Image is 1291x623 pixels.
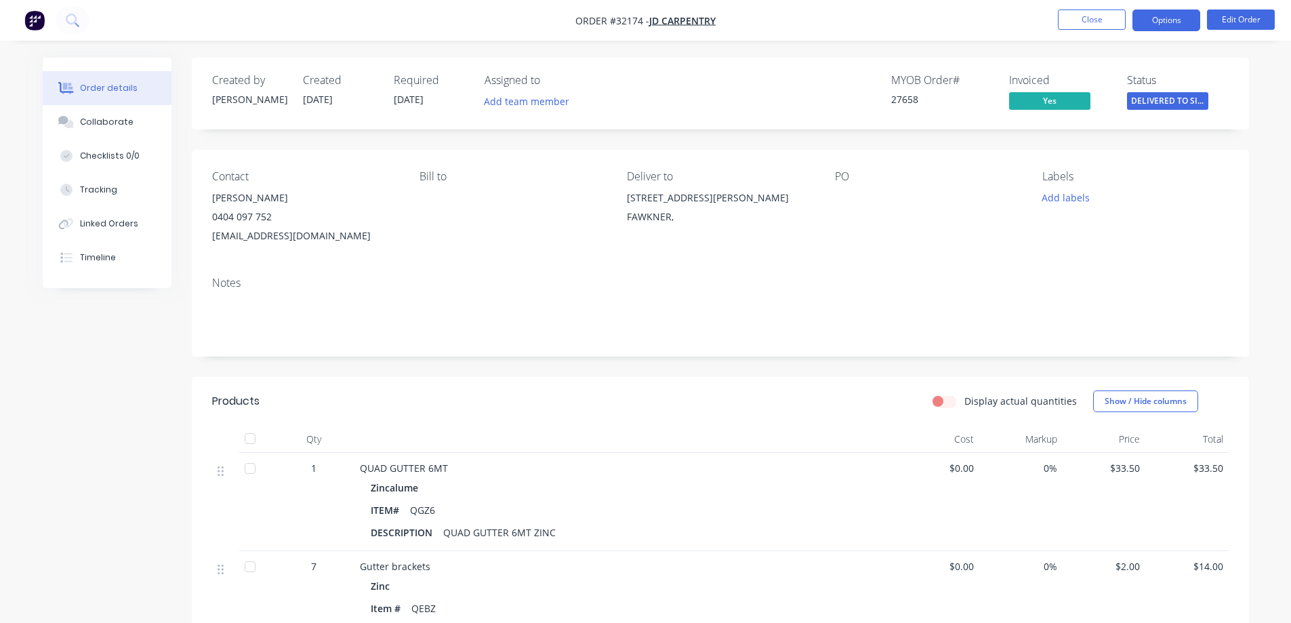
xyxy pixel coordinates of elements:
button: Timeline [43,241,171,275]
div: ITEM# [371,500,405,520]
div: DESCRIPTION [371,523,438,542]
div: QUAD GUTTER 6MT ZINC [438,523,561,542]
button: Close [1058,9,1126,30]
div: Order details [80,82,138,94]
div: Products [212,393,260,409]
span: $14.00 [1151,559,1223,574]
div: Linked Orders [80,218,138,230]
button: Add team member [476,92,576,110]
div: Labels [1042,170,1228,183]
button: Checklists 0/0 [43,139,171,173]
span: [DATE] [303,93,333,106]
div: [STREET_ADDRESS][PERSON_NAME] [627,188,813,207]
div: 27658 [891,92,993,106]
div: Timeline [80,252,116,264]
span: DELIVERED TO SI... [1127,92,1208,109]
div: Required [394,74,468,87]
div: Collaborate [80,116,134,128]
span: $33.50 [1151,461,1223,475]
button: Add team member [485,92,577,110]
div: Zincalume [371,478,424,498]
button: Collaborate [43,105,171,139]
div: Created [303,74,377,87]
div: QGZ6 [405,500,440,520]
div: Contact [212,170,398,183]
button: Edit Order [1207,9,1275,30]
div: Zinc [371,576,395,596]
button: Show / Hide columns [1093,390,1198,412]
div: PO [835,170,1021,183]
div: Price [1063,426,1146,453]
span: Yes [1009,92,1090,109]
div: Invoiced [1009,74,1111,87]
div: [PERSON_NAME] [212,92,287,106]
div: [PERSON_NAME]0404 097 752[EMAIL_ADDRESS][DOMAIN_NAME] [212,188,398,245]
img: Factory [24,10,45,31]
div: [EMAIL_ADDRESS][DOMAIN_NAME] [212,226,398,245]
div: MYOB Order # [891,74,993,87]
div: Total [1145,426,1229,453]
div: QEBZ [406,599,441,618]
div: Item # [371,599,406,618]
div: Markup [979,426,1063,453]
span: 0% [985,461,1057,475]
div: FAWKNER, [627,207,813,226]
span: $33.50 [1068,461,1141,475]
div: [PERSON_NAME] [212,188,398,207]
span: 0% [985,559,1057,574]
button: Options [1132,9,1200,31]
span: Gutter brackets [360,560,430,573]
span: $2.00 [1068,559,1141,574]
div: Assigned to [485,74,620,87]
label: Display actual quantities [964,394,1077,408]
span: $0.00 [902,559,975,574]
div: [STREET_ADDRESS][PERSON_NAME]FAWKNER, [627,188,813,232]
div: 0404 097 752 [212,207,398,226]
div: Qty [273,426,354,453]
div: Notes [212,277,1229,289]
div: Bill to [419,170,605,183]
button: Add labels [1035,188,1097,207]
button: Linked Orders [43,207,171,241]
span: QUAD GUTTER 6MT [360,462,448,475]
div: Cost [897,426,980,453]
button: Tracking [43,173,171,207]
a: JD CARPENTRY [649,14,716,27]
span: 7 [311,559,316,574]
span: Order #32174 - [575,14,649,27]
div: Checklists 0/0 [80,150,140,162]
span: 1 [311,461,316,475]
button: Order details [43,71,171,105]
span: $0.00 [902,461,975,475]
span: [DATE] [394,93,424,106]
div: Created by [212,74,287,87]
div: Tracking [80,184,117,196]
div: Status [1127,74,1229,87]
button: DELIVERED TO SI... [1127,92,1208,113]
div: Deliver to [627,170,813,183]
